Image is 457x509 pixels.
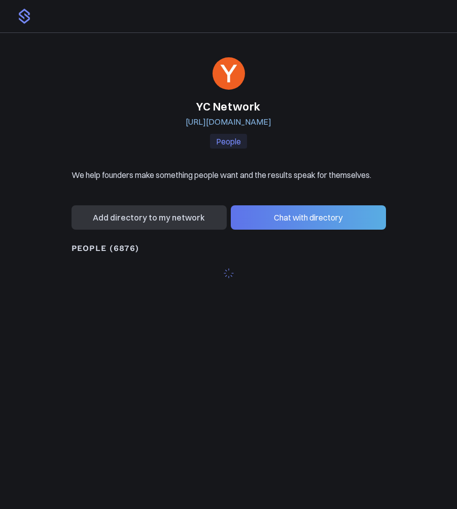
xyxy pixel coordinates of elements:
[72,98,386,116] h1: YC Network
[72,205,227,230] button: Add directory to my network
[16,8,32,24] img: logo.png
[213,57,245,90] img: ycombinator.com
[210,134,247,149] p: People
[186,117,271,127] a: [URL][DOMAIN_NAME]
[72,242,139,255] p: PEOPLE (6876)
[231,205,386,230] button: Chat with directory
[72,169,386,181] p: We help founders make something people want and the results speak for themselves.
